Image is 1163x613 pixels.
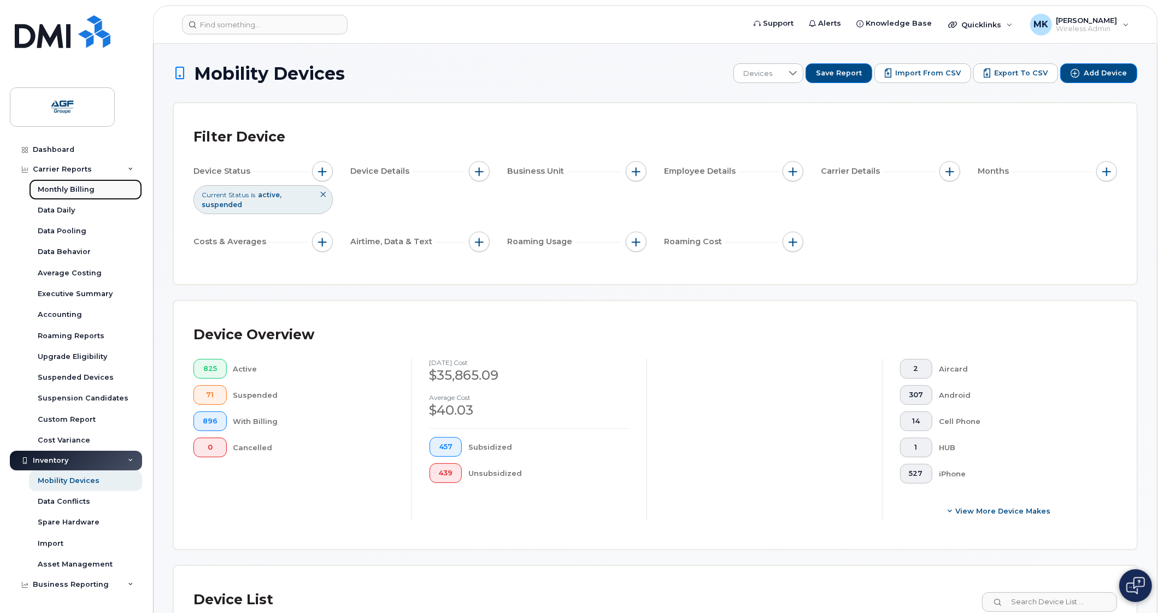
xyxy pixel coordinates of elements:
[468,463,629,483] div: Unsubsidized
[430,366,630,385] div: $35,865.09
[507,166,567,177] span: Business Unit
[821,166,883,177] span: Carrier Details
[874,63,971,83] button: Import from CSV
[1060,63,1137,83] button: Add Device
[193,359,227,379] button: 825
[909,391,923,399] span: 307
[664,166,739,177] span: Employee Details
[816,68,862,78] span: Save Report
[900,359,933,379] button: 2
[973,63,1058,83] button: Export to CSV
[664,236,725,247] span: Roaming Cost
[350,166,413,177] span: Device Details
[203,443,218,452] span: 0
[202,201,242,209] span: suspended
[507,236,575,247] span: Roaming Usage
[939,359,1100,379] div: Aircard
[939,464,1100,484] div: iPhone
[430,401,630,420] div: $40.03
[900,385,933,405] button: 307
[909,469,923,478] span: 527
[438,443,453,451] span: 457
[900,501,1100,521] button: View More Device Makes
[900,411,933,431] button: 14
[430,437,462,457] button: 457
[978,166,1012,177] span: Months
[895,68,961,78] span: Import from CSV
[203,417,218,426] span: 896
[909,364,923,373] span: 2
[203,364,218,373] span: 825
[900,464,933,484] button: 527
[806,63,872,83] button: Save Report
[233,411,394,431] div: With Billing
[202,190,249,199] span: Current Status
[193,438,227,457] button: 0
[350,236,436,247] span: Airtime, Data & Text
[251,190,255,199] span: is
[900,438,933,457] button: 1
[468,437,629,457] div: Subsidized
[193,123,285,151] div: Filter Device
[982,592,1117,612] input: Search Device List ...
[194,64,345,83] span: Mobility Devices
[430,394,630,401] h4: Average cost
[233,385,394,405] div: Suspended
[193,385,227,405] button: 71
[430,463,462,483] button: 439
[939,411,1100,431] div: Cell Phone
[939,438,1100,457] div: HUB
[1126,577,1145,594] img: Open chat
[438,469,453,478] span: 439
[258,191,281,199] span: active
[956,506,1051,516] span: View More Device Makes
[193,321,314,349] div: Device Overview
[734,64,783,84] span: Devices
[1084,68,1127,78] span: Add Device
[909,443,923,452] span: 1
[193,411,227,431] button: 896
[203,391,218,399] span: 71
[233,359,394,379] div: Active
[233,438,394,457] div: Cancelled
[939,385,1100,405] div: Android
[909,417,923,426] span: 14
[994,68,1048,78] span: Export to CSV
[193,166,254,177] span: Device Status
[193,236,269,247] span: Costs & Averages
[430,359,630,366] h4: [DATE] cost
